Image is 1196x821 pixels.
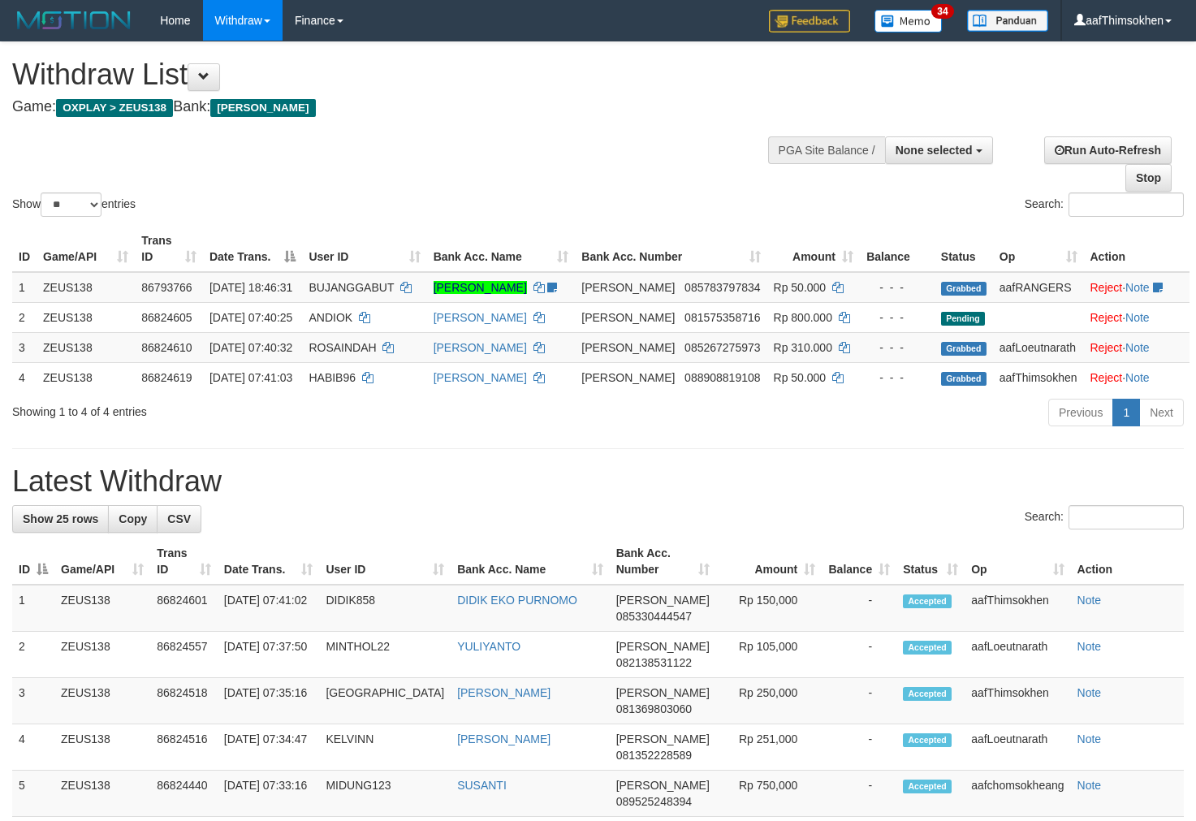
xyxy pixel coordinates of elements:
[1112,399,1140,426] a: 1
[203,226,303,272] th: Date Trans.: activate to sort column descending
[616,779,710,792] span: [PERSON_NAME]
[774,341,832,354] span: Rp 310.000
[218,678,320,724] td: [DATE] 07:35:16
[903,641,952,655] span: Accepted
[616,594,710,607] span: [PERSON_NAME]
[319,538,451,585] th: User ID: activate to sort column ascending
[896,538,965,585] th: Status: activate to sort column ascending
[12,302,37,332] td: 2
[885,136,993,164] button: None selected
[1077,640,1102,653] a: Note
[1077,732,1102,745] a: Note
[150,771,218,817] td: 86824440
[12,192,136,217] label: Show entries
[54,538,150,585] th: Game/API: activate to sort column ascending
[1090,341,1123,354] a: Reject
[716,632,823,678] td: Rp 105,000
[822,771,896,817] td: -
[1125,164,1172,192] a: Stop
[37,226,135,272] th: Game/API: activate to sort column ascending
[935,226,993,272] th: Status
[12,771,54,817] td: 5
[54,632,150,678] td: ZEUS138
[774,371,827,384] span: Rp 50.000
[37,332,135,362] td: ZEUS138
[218,632,320,678] td: [DATE] 07:37:50
[210,99,315,117] span: [PERSON_NAME]
[616,656,692,669] span: Copy 082138531122 to clipboard
[965,678,1070,724] td: aafThimsokhen
[319,771,451,817] td: MIDUNG123
[616,702,692,715] span: Copy 081369803060 to clipboard
[12,58,781,91] h1: Withdraw List
[1048,399,1113,426] a: Previous
[157,505,201,533] a: CSV
[774,281,827,294] span: Rp 50.000
[1125,371,1150,384] a: Note
[716,771,823,817] td: Rp 750,000
[941,372,987,386] span: Grabbed
[767,226,860,272] th: Amount: activate to sort column ascending
[941,342,987,356] span: Grabbed
[457,594,577,607] a: DIDIK EKO PURNOMO
[12,632,54,678] td: 2
[150,724,218,771] td: 86824516
[774,311,832,324] span: Rp 800.000
[1025,192,1184,217] label: Search:
[931,4,953,19] span: 34
[12,397,486,420] div: Showing 1 to 4 of 4 entries
[141,371,192,384] span: 86824619
[1077,594,1102,607] a: Note
[54,771,150,817] td: ZEUS138
[684,311,760,324] span: Copy 081575358716 to clipboard
[457,686,551,699] a: [PERSON_NAME]
[1077,779,1102,792] a: Note
[866,309,928,326] div: - - -
[965,771,1070,817] td: aafchomsokheang
[684,341,760,354] span: Copy 085267275973 to clipboard
[135,226,203,272] th: Trans ID: activate to sort column ascending
[209,311,292,324] span: [DATE] 07:40:25
[993,362,1084,392] td: aafThimsokhen
[1090,371,1123,384] a: Reject
[1125,311,1150,324] a: Note
[302,226,426,272] th: User ID: activate to sort column ascending
[56,99,173,117] span: OXPLAY > ZEUS138
[581,281,675,294] span: [PERSON_NAME]
[218,724,320,771] td: [DATE] 07:34:47
[150,585,218,632] td: 86824601
[319,678,451,724] td: [GEOGRAPHIC_DATA]
[965,632,1070,678] td: aafLoeutnarath
[610,538,716,585] th: Bank Acc. Number: activate to sort column ascending
[427,226,576,272] th: Bank Acc. Name: activate to sort column ascending
[866,339,928,356] div: - - -
[993,226,1084,272] th: Op: activate to sort column ascending
[12,99,781,115] h4: Game: Bank:
[965,585,1070,632] td: aafThimsokhen
[434,281,527,294] a: [PERSON_NAME]
[12,362,37,392] td: 4
[581,341,675,354] span: [PERSON_NAME]
[218,538,320,585] th: Date Trans.: activate to sort column ascending
[716,585,823,632] td: Rp 150,000
[141,341,192,354] span: 86824610
[1077,686,1102,699] a: Note
[23,512,98,525] span: Show 25 rows
[41,192,101,217] select: Showentries
[457,732,551,745] a: [PERSON_NAME]
[616,610,692,623] span: Copy 085330444547 to clipboard
[896,144,973,157] span: None selected
[616,795,692,808] span: Copy 089525248394 to clipboard
[37,362,135,392] td: ZEUS138
[12,226,37,272] th: ID
[319,632,451,678] td: MINTHOL22
[12,8,136,32] img: MOTION_logo.png
[209,371,292,384] span: [DATE] 07:41:03
[866,369,928,386] div: - - -
[941,282,987,296] span: Grabbed
[141,281,192,294] span: 86793766
[616,749,692,762] span: Copy 081352228589 to clipboard
[1084,302,1190,332] td: ·
[12,724,54,771] td: 4
[12,505,109,533] a: Show 25 rows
